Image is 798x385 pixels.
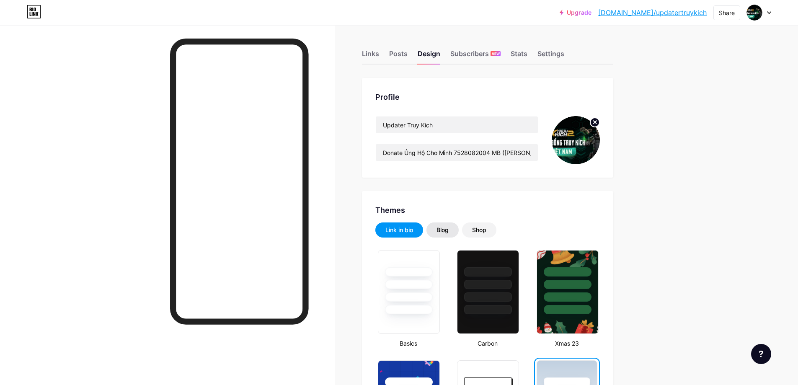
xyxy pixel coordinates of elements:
div: Links [362,49,379,64]
a: Upgrade [560,9,591,16]
span: NEW [492,51,500,56]
div: Basics [375,339,441,348]
img: updatertruykich [552,116,600,164]
img: updatertruykich [746,5,762,21]
div: Profile [375,91,600,103]
div: Share [719,8,735,17]
a: [DOMAIN_NAME]/updatertruykich [598,8,707,18]
div: Themes [375,204,600,216]
div: Stats [511,49,527,64]
div: Posts [389,49,408,64]
div: Design [418,49,440,64]
div: Shop [472,226,486,234]
input: Bio [376,144,538,161]
div: Link in bio [385,226,413,234]
div: Settings [537,49,564,64]
div: Subscribers [450,49,501,64]
input: Name [376,116,538,133]
div: Blog [436,226,449,234]
div: Carbon [455,339,520,348]
div: Xmas 23 [534,339,600,348]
